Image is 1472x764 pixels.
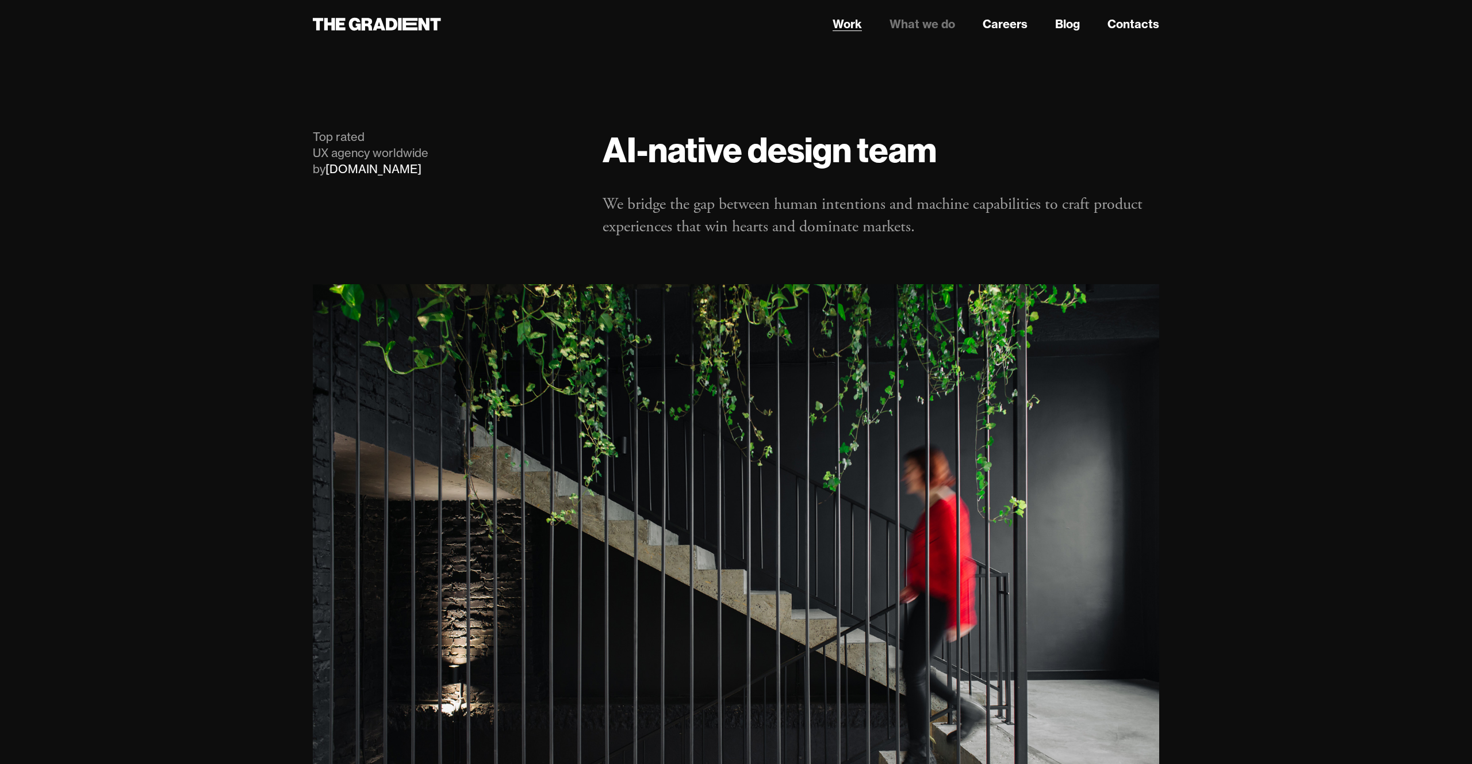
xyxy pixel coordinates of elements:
a: What we do [890,16,955,33]
a: Work [833,16,862,33]
a: Blog [1055,16,1080,33]
h1: AI-native design team [603,129,1159,170]
p: We bridge the gap between human intentions and machine capabilities to craft product experiences ... [603,193,1159,238]
a: [DOMAIN_NAME] [325,162,421,176]
a: Careers [983,16,1028,33]
a: Contacts [1107,16,1159,33]
div: Top rated UX agency worldwide by [313,129,580,177]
